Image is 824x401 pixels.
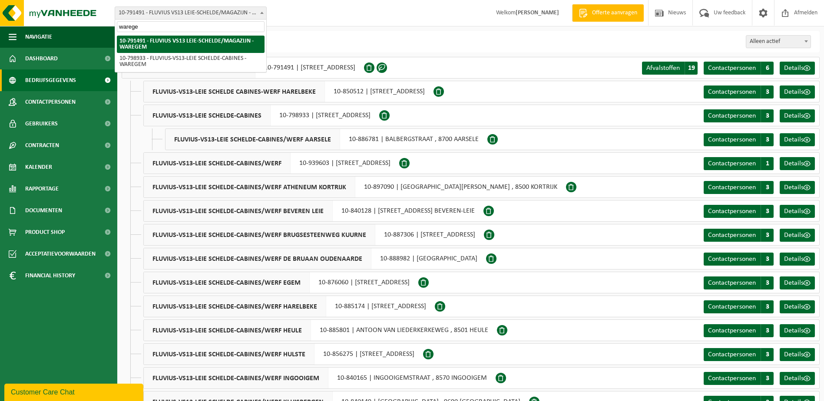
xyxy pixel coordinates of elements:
span: Contactpersonen [25,91,76,113]
span: Details [784,112,804,119]
strong: [PERSON_NAME] [516,10,559,16]
span: Product Shop [25,221,65,243]
span: FLUVIUS-VS13-LEIE SCHELDE-CABINES/WERF [144,153,291,174]
span: Contactpersonen [708,375,756,382]
span: Details [784,303,804,310]
span: 3 [761,205,774,218]
iframe: chat widget [4,382,145,401]
span: FLUVIUS-VS13-LEIE SCHELDE-CABINES/WERF HARELBEKE [144,296,326,317]
span: FLUVIUS-VS13-LEIE SCHELDE-CABINES/WERF HULSTE [144,344,314,365]
li: 10-791491 - FLUVIUS VS13 LEIE-SCHELDE/MAGAZIJN - WAREGEM [117,36,265,53]
div: 10-856275 | [STREET_ADDRESS] [143,343,423,365]
div: 10-885174 | [STREET_ADDRESS] [143,296,435,317]
a: Details [780,324,815,337]
a: Contactpersonen 3 [704,253,774,266]
a: Details [780,181,815,194]
span: Rapportage [25,178,59,200]
span: 3 [761,300,774,313]
span: FLUVIUS-VS13-LEIE SCHELDE-CABINES/WERF HEULE [144,320,311,341]
a: Details [780,85,815,99]
span: FLUVIUS-VS13-LEIE SCHELDE-CABINES/WERF AARSELE [165,129,340,150]
div: 10-939603 | [STREET_ADDRESS] [143,152,399,174]
span: 3 [761,348,774,361]
span: Details [784,327,804,334]
span: FLUVIUS-VS13-LEIE SCHELDE-CABINES/WERF ATHENEUM KORTRIJK [144,177,355,197]
span: FLUVIUS-VS13-LEIE SCHELDE-CABINES/WERF INGOOIGEM [144,368,328,388]
a: Contactpersonen 3 [704,348,774,361]
span: Contactpersonen [708,351,756,358]
a: Details [780,372,815,385]
span: Contactpersonen [708,112,756,119]
a: Details [780,133,815,146]
span: 3 [761,253,774,266]
span: 1 [761,157,774,170]
a: Details [780,253,815,266]
a: Contactpersonen 3 [704,205,774,218]
span: Contactpersonen [708,232,756,239]
span: 3 [761,85,774,99]
span: Details [784,351,804,358]
a: Details [780,229,815,242]
span: 3 [761,109,774,122]
a: Details [780,348,815,361]
span: Financial History [25,265,75,286]
span: Details [784,256,804,263]
span: 6 [761,62,774,75]
a: Details [780,109,815,122]
span: Dashboard [25,48,58,69]
span: Acceptatievoorwaarden [25,243,96,265]
span: 3 [761,229,774,242]
span: Details [784,232,804,239]
span: Contactpersonen [708,89,756,95]
div: 10-888982 | [GEOGRAPHIC_DATA] [143,248,486,270]
a: Contactpersonen 3 [704,133,774,146]
span: Contactpersonen [708,65,756,72]
span: Details [784,184,804,191]
span: 3 [761,276,774,289]
span: Kalender [25,156,52,178]
a: Contactpersonen 3 [704,181,774,194]
span: 19 [685,62,698,75]
span: Bedrijfsgegevens [25,69,76,91]
span: Alleen actief [746,36,811,48]
span: FLUVIUS-VS13-LEIE SCHELDE-CABINES/WERF EGEM [144,272,310,293]
a: Contactpersonen 3 [704,324,774,337]
span: Contactpersonen [708,184,756,191]
a: Contactpersonen 6 [704,62,774,75]
li: 10-798933 - FLUVIUS-VS13-LEIE SCHELDE-CABINES - WAREGEM [117,53,265,70]
span: FLUVIUS-VS13-LEIE SCHELDE CABINES-WERF HARELBEKE [144,81,325,102]
span: FLUVIUS-VS13-LEIE SCHELDE-CABINES/WERF BEVEREN LEIE [144,200,333,221]
span: Contactpersonen [708,136,756,143]
a: Details [780,205,815,218]
a: Afvalstoffen 19 [642,62,698,75]
div: 10-798933 | [STREET_ADDRESS] [143,105,379,126]
div: 10-897090 | [GEOGRAPHIC_DATA][PERSON_NAME] , 8500 KORTRIJK [143,176,566,198]
span: 3 [761,324,774,337]
span: Documenten [25,200,62,221]
a: Details [780,62,815,75]
span: Navigatie [25,26,52,48]
span: Details [784,89,804,95]
div: 10-885801 | ANTOON VAN LIEDERKERKEWEG , 8501 HEULE [143,319,497,341]
div: 10-876060 | [STREET_ADDRESS] [143,272,418,293]
span: FLUVIUS-VS13-LEIE SCHELDE-CABINES [144,105,271,126]
span: Contactpersonen [708,327,756,334]
span: Details [784,208,804,215]
a: Contactpersonen 3 [704,276,774,289]
span: FLUVIUS-VS13-LEIE SCHELDE-CABINES/WERF DE BRUAAN OUDENAARDE [144,248,371,269]
span: Contracten [25,135,59,156]
a: Details [780,276,815,289]
a: Contactpersonen 3 [704,372,774,385]
span: Contactpersonen [708,160,756,167]
span: FLUVIUS-VS13-LEIE SCHELDE-CABINES/WERF BRUGSESTEENWEG KUURNE [144,224,375,245]
span: Alleen actief [746,35,811,48]
div: 10-850512 | [STREET_ADDRESS] [143,81,434,102]
a: Details [780,300,815,313]
div: 10-886781 | BALBERGSTRAAT , 8700 AARSELE [165,128,487,150]
span: Contactpersonen [708,208,756,215]
span: 3 [761,372,774,385]
span: Contactpersonen [708,256,756,263]
span: Details [784,65,804,72]
a: Offerte aanvragen [572,4,644,22]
